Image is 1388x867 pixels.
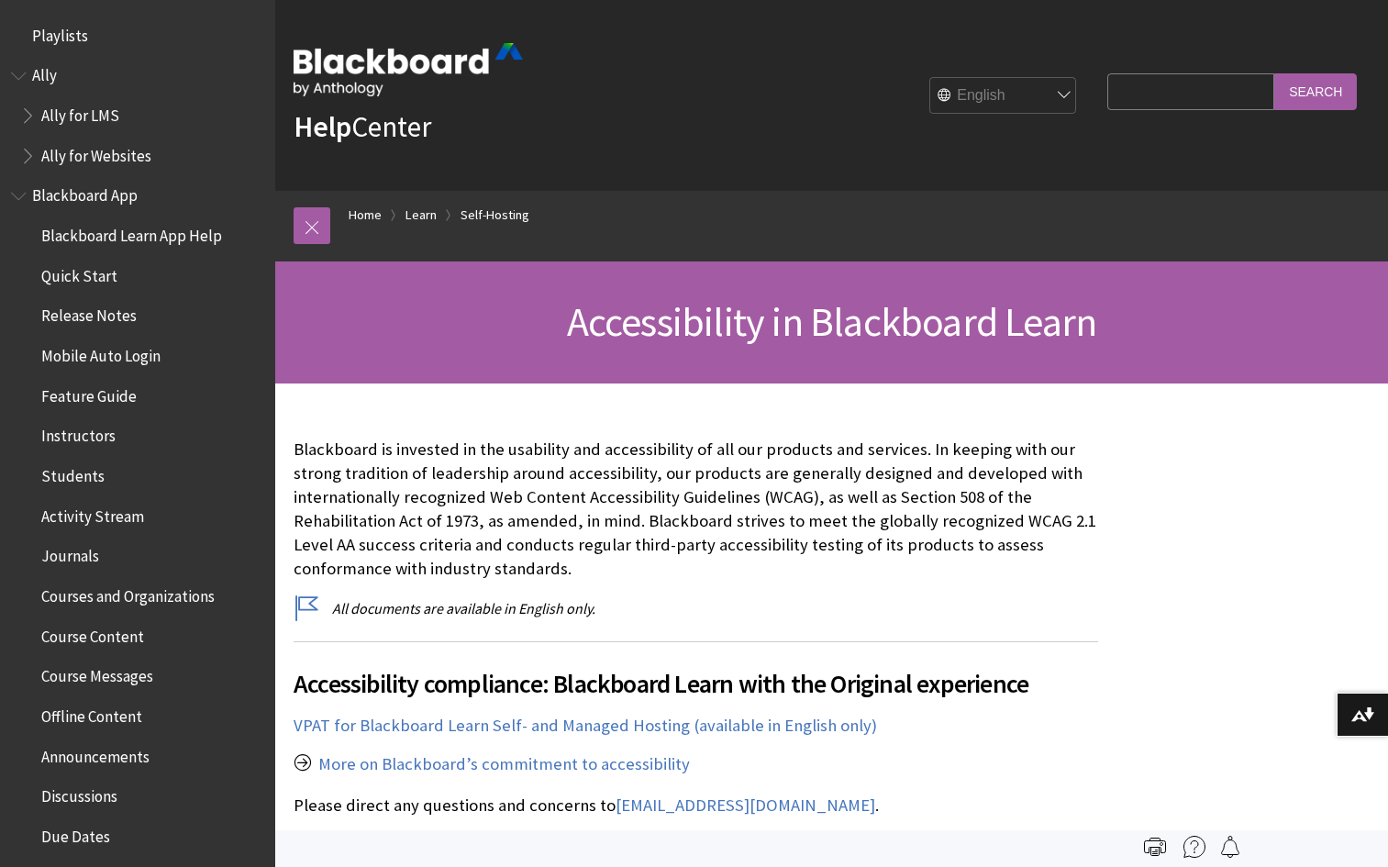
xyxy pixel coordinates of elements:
[294,715,877,737] a: VPAT for Blackboard Learn Self- and Managed Hosting (available in English only)
[294,664,1098,703] span: Accessibility compliance: Blackboard Learn with the Original experience
[294,794,1098,817] p: Please direct any questions and concerns to .
[567,296,1097,347] span: Accessibility in Blackboard Learn
[41,340,161,365] span: Mobile Auto Login
[32,20,88,45] span: Playlists
[294,43,523,96] img: Blackboard by Anthology
[294,108,431,145] a: HelpCenter
[318,753,690,775] a: More on Blackboard’s commitment to accessibility
[294,598,1098,618] p: All documents are available in English only.
[349,204,382,227] a: Home
[32,61,57,85] span: Ally
[41,421,116,446] span: Instructors
[41,140,151,165] span: Ally for Websites
[41,501,144,526] span: Activity Stream
[294,108,351,145] strong: Help
[616,795,875,817] a: [EMAIL_ADDRESS][DOMAIN_NAME]
[41,301,137,326] span: Release Notes
[11,20,264,51] nav: Book outline for Playlists
[41,381,137,406] span: Feature Guide
[930,78,1077,115] select: Site Language Selector
[41,701,142,726] span: Offline Content
[41,821,110,846] span: Due Dates
[294,438,1098,582] p: Blackboard is invested in the usability and accessibility of all our products and services. In ke...
[32,181,138,206] span: Blackboard App
[1219,836,1241,858] img: Follow this page
[405,204,437,227] a: Learn
[41,261,117,285] span: Quick Start
[11,61,264,172] nav: Book outline for Anthology Ally Help
[41,220,222,245] span: Blackboard Learn App Help
[41,461,105,485] span: Students
[41,100,119,125] span: Ally for LMS
[1274,73,1357,109] input: Search
[1144,836,1166,858] img: Print
[41,541,99,566] span: Journals
[41,741,150,766] span: Announcements
[41,621,144,646] span: Course Content
[41,581,215,606] span: Courses and Organizations
[1183,836,1205,858] img: More help
[41,661,153,686] span: Course Messages
[41,781,117,806] span: Discussions
[461,204,529,227] a: Self-Hosting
